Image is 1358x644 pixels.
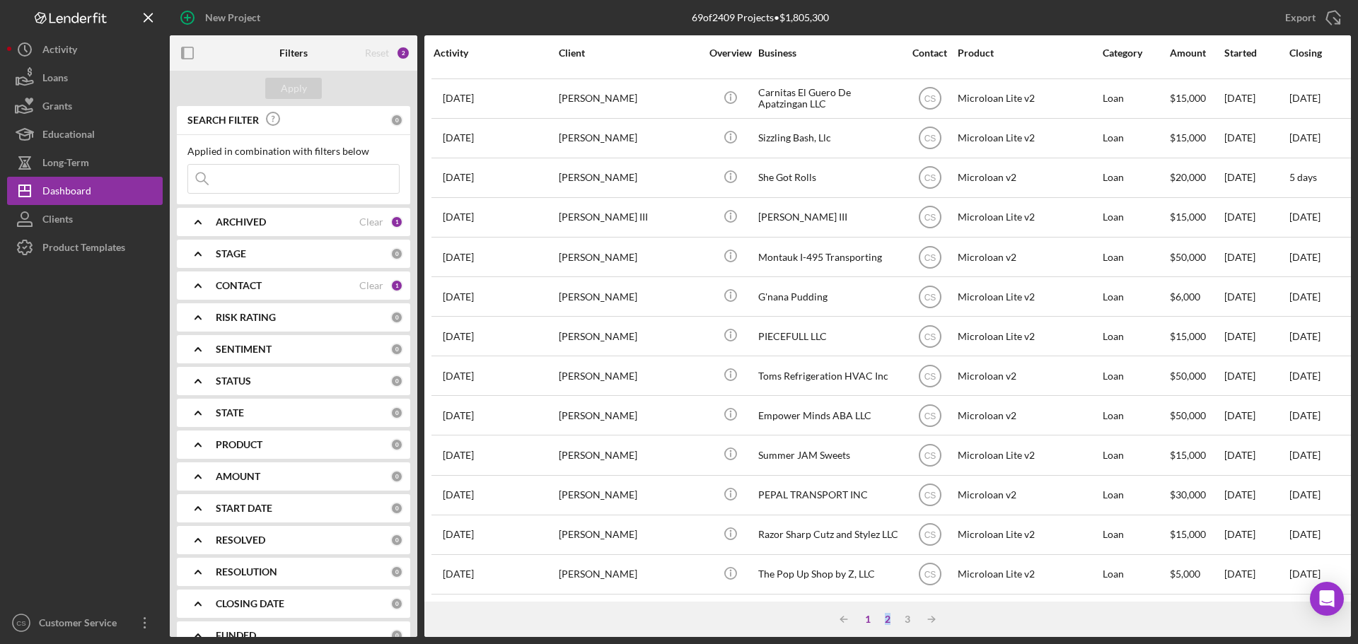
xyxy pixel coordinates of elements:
b: SEARCH FILTER [187,115,259,126]
div: [DATE] [1224,238,1288,276]
time: 2025-07-01 16:22 [443,331,474,342]
div: Clear [359,216,383,228]
div: [DATE] [1224,80,1288,117]
time: 2025-07-01 14:51 [443,370,474,382]
div: 0 [390,597,403,610]
b: CONTACT [216,280,262,291]
div: [PERSON_NAME] [559,159,700,197]
div: Export [1285,4,1316,32]
text: CS [924,451,936,461]
div: [DATE] [1224,516,1288,554]
div: Loan [1103,159,1168,197]
div: Loan [1103,516,1168,554]
div: $50,000 [1170,397,1223,434]
div: Loan [1103,476,1168,514]
div: Microloan Lite v2 [958,556,1099,593]
b: STATE [216,407,244,418]
div: Open Intercom Messenger [1310,582,1344,616]
div: Loan [1103,317,1168,355]
div: $15,000 [1170,317,1223,355]
div: Amount [1170,47,1223,59]
div: 0 [390,534,403,546]
time: 2025-07-03 17:41 [443,252,474,263]
div: [DATE] [1224,199,1288,236]
div: 0 [390,375,403,387]
button: Loans [7,64,163,92]
div: [PERSON_NAME] [559,436,700,474]
button: Educational [7,120,163,148]
div: [DATE] [1224,317,1288,355]
div: Loan [1103,556,1168,593]
div: [DATE] [1224,397,1288,434]
time: 2025-07-12 03:08 [443,132,474,144]
div: Microloan Lite v2 [958,278,1099,315]
b: START DATE [216,503,272,514]
div: Dashboard [42,177,91,209]
div: The Pop Up Shop by Z, LLC [758,556,900,593]
text: CS [924,213,936,223]
time: [DATE] [1289,488,1321,500]
div: Product [958,47,1099,59]
div: Microloan v2 [958,238,1099,276]
div: PIECEFULL LLC [758,317,900,355]
time: 2025-06-25 21:19 [443,489,474,500]
div: Microloan Lite v2 [958,119,1099,157]
div: Client [559,47,700,59]
button: Activity [7,35,163,64]
div: 1 [390,279,403,292]
div: [PERSON_NAME] [559,397,700,434]
time: [DATE] [1289,291,1321,303]
div: Category [1103,47,1168,59]
div: $50,000 [1170,238,1223,276]
b: CLOSING DATE [216,598,284,609]
div: $15,000 [1170,80,1223,117]
div: Overview [704,47,757,59]
div: $5,000 [1170,556,1223,593]
div: [PERSON_NAME] [559,476,700,514]
div: Microloan v2 [958,397,1099,434]
a: Dashboard [7,177,163,205]
time: [DATE] [1289,370,1321,382]
button: CSCustomer Service [7,609,163,637]
time: [DATE] [1289,211,1321,223]
text: CS [924,173,936,183]
div: Reset [365,47,389,59]
div: [DATE] [1224,278,1288,315]
button: Long-Term [7,148,163,177]
b: STATUS [216,375,251,387]
b: ARCHIVED [216,216,266,228]
time: [DATE] [1289,449,1321,461]
div: Loan [1103,357,1168,394]
text: CS [924,411,936,421]
time: [DATE] [1289,131,1321,144]
div: Microloan Lite v2 [958,436,1099,474]
div: [PERSON_NAME] [559,238,700,276]
div: 0 [390,470,403,483]
div: Montauk I-495 Transporting [758,238,900,276]
div: [PERSON_NAME] III [559,199,700,236]
div: New Project [205,4,260,32]
div: [DATE] [1224,436,1288,474]
div: [PERSON_NAME] [559,80,700,117]
div: [DATE] [1224,119,1288,157]
button: Clients [7,205,163,233]
div: Grants [42,92,72,124]
text: CS [924,252,936,262]
div: 0 [390,406,403,419]
div: Loan [1103,119,1168,157]
div: [DATE] [1224,357,1288,394]
div: [DATE] [1224,556,1288,593]
b: RESOLVED [216,534,265,546]
b: AMOUNT [216,471,260,482]
div: Business [758,47,900,59]
div: 0 [390,566,403,578]
div: $15,000 [1170,436,1223,474]
time: [DATE] [1289,568,1321,580]
b: RISK RATING [216,312,276,323]
button: New Project [170,4,274,32]
div: Started [1224,47,1288,59]
div: $6,000 [1170,278,1223,315]
div: Loan [1103,238,1168,276]
div: Loan [1103,436,1168,474]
